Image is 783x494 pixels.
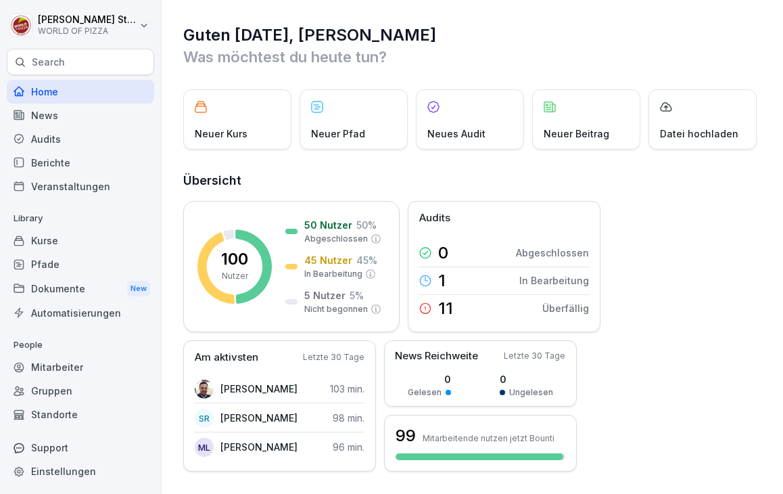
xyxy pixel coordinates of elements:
[519,273,589,288] p: In Bearbeitung
[516,246,589,260] p: Abgeschlossen
[32,55,65,69] p: Search
[303,351,364,363] p: Letzte 30 Tage
[7,80,154,104] a: Home
[221,251,248,267] p: 100
[7,252,154,276] a: Pfade
[7,459,154,483] a: Einstellungen
[542,301,589,315] p: Überfällig
[7,208,154,229] p: Library
[7,301,154,325] a: Automatisierungen
[195,127,247,141] p: Neuer Kurs
[500,372,553,386] p: 0
[195,380,214,399] img: pxroc9dcawaszkpohdnirrbk.png
[330,382,364,396] p: 103 min.
[660,127,738,141] p: Datei hochladen
[408,372,451,386] p: 0
[220,411,298,425] p: [PERSON_NAME]
[438,300,453,317] p: 11
[7,276,154,301] div: Dokumente
[304,303,368,315] p: Nicht begonnen
[438,273,446,289] p: 1
[220,440,298,454] p: [PERSON_NAME]
[38,14,137,26] p: [PERSON_NAME] Sturch
[38,26,137,36] p: WORLD OF PIZZA
[304,253,352,267] p: 45 Nutzer
[195,438,214,457] div: ML
[7,355,154,379] a: Mitarbeiter
[7,334,154,356] p: People
[183,46,763,68] p: Was möchtest du heute tun?
[7,175,154,198] a: Veranstaltungen
[419,210,450,226] p: Audits
[311,127,365,141] p: Neuer Pfad
[509,386,553,399] p: Ungelesen
[220,382,298,396] p: [PERSON_NAME]
[396,424,416,447] h3: 99
[304,288,346,302] p: 5 Nutzer
[7,379,154,403] a: Gruppen
[222,270,248,282] p: Nutzer
[408,386,442,399] p: Gelesen
[195,409,214,428] div: SR
[544,127,609,141] p: Neuer Beitrag
[7,151,154,175] a: Berichte
[356,253,377,267] p: 45 %
[7,104,154,127] a: News
[127,281,150,296] div: New
[350,288,364,302] p: 5 %
[183,24,763,46] h1: Guten [DATE], [PERSON_NAME]
[183,171,763,190] h2: Übersicht
[333,440,364,454] p: 96 min.
[304,268,362,280] p: In Bearbeitung
[304,233,368,245] p: Abgeschlossen
[304,218,352,232] p: 50 Nutzer
[333,411,364,425] p: 98 min.
[7,403,154,426] a: Standorte
[504,350,565,362] p: Letzte 30 Tage
[438,245,448,261] p: 0
[395,349,478,364] p: News Reichweite
[427,127,485,141] p: Neues Audit
[7,229,154,252] a: Kurse
[423,433,554,443] p: Mitarbeitende nutzen jetzt Bounti
[7,436,154,459] div: Support
[356,218,377,232] p: 50 %
[195,350,258,365] p: Am aktivsten
[7,127,154,151] a: Audits
[7,276,154,301] a: DokumenteNew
